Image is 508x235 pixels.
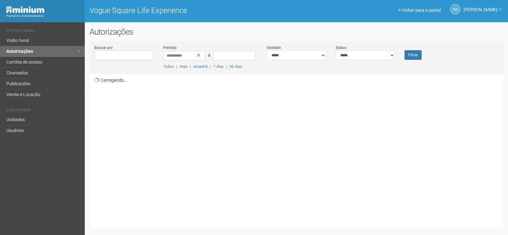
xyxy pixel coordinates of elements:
[230,64,242,69] a: 30 dias
[398,8,441,13] a: Voltar para o portal
[180,64,187,69] a: Hoje
[94,74,503,223] div: Carregando...
[213,64,224,69] a: 7 dias
[163,45,177,51] label: Período
[404,50,422,60] button: Filtrar
[190,64,191,69] span: |
[208,52,211,58] span: a
[94,45,113,51] label: Buscar por
[6,108,80,114] li: Cadastros
[210,64,211,69] span: |
[6,6,44,13] img: Minium
[464,8,502,13] a: [PERSON_NAME]
[6,29,80,35] li: Operacional
[193,64,207,69] a: Amanhã
[90,6,292,15] h1: Vogue Square Life Experience
[90,27,503,37] h2: Autorizações
[6,13,80,19] div: Painel do Administrador
[450,4,460,14] a: NS
[464,1,498,12] span: Nicolle Silva
[267,45,281,51] label: Unidade
[163,64,174,69] a: Todos
[336,45,346,51] label: Status
[226,64,227,69] span: |
[176,64,177,69] span: |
